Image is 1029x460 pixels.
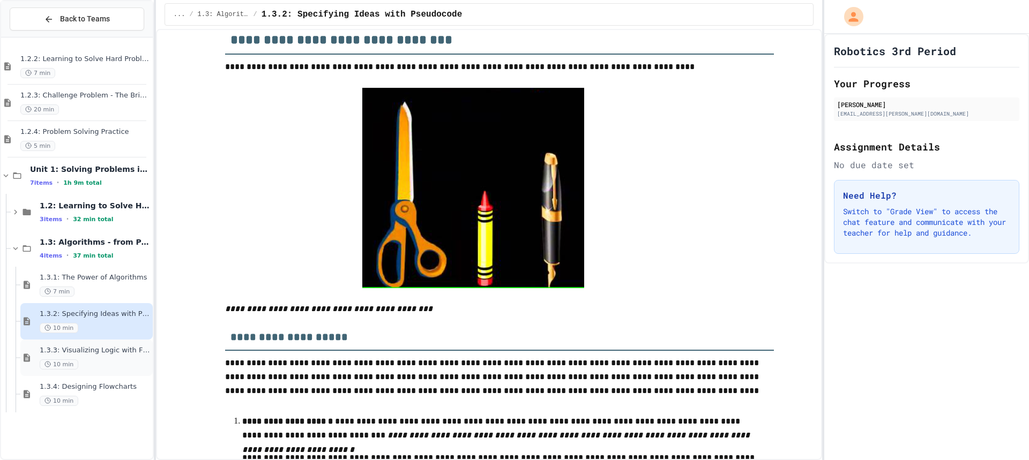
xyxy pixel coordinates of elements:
span: 5 min [20,141,55,151]
span: • [66,215,69,223]
span: 4 items [40,252,62,259]
span: 10 min [40,396,78,406]
span: 1.3: Algorithms - from Pseudocode to Flowcharts [40,237,151,247]
button: Back to Teams [10,7,144,31]
span: 7 min [40,286,74,297]
span: • [57,178,59,187]
span: 1.3.3: Visualizing Logic with Flowcharts [40,346,151,355]
span: 1h 9m total [63,179,102,186]
div: [PERSON_NAME] [837,100,1016,109]
span: 3 items [40,216,62,223]
span: 32 min total [73,216,113,223]
span: 10 min [40,323,78,333]
span: 7 min [20,68,55,78]
span: 1.3.4: Designing Flowcharts [40,382,151,391]
span: ... [174,10,185,19]
span: • [66,251,69,260]
span: 7 items [30,179,53,186]
span: 20 min [20,104,59,115]
span: 1.2.3: Challenge Problem - The Bridge [20,91,151,100]
span: 1.2: Learning to Solve Hard Problems [40,201,151,210]
h2: Assignment Details [834,139,1019,154]
span: 1.2.4: Problem Solving Practice [20,127,151,137]
span: 1.2.2: Learning to Solve Hard Problems [20,55,151,64]
div: [EMAIL_ADDRESS][PERSON_NAME][DOMAIN_NAME] [837,110,1016,118]
h3: Need Help? [843,189,1010,202]
span: 1.3.2: Specifying Ideas with Pseudocode [262,8,462,21]
span: Back to Teams [60,13,110,25]
span: / [253,10,257,19]
h2: Your Progress [834,76,1019,91]
span: 37 min total [73,252,113,259]
div: My Account [833,4,866,29]
span: / [189,10,193,19]
span: 1.3.1: The Power of Algorithms [40,273,151,282]
span: 1.3: Algorithms - from Pseudocode to Flowcharts [198,10,249,19]
span: 1.3.2: Specifying Ideas with Pseudocode [40,310,151,319]
div: No due date set [834,159,1019,171]
p: Switch to "Grade View" to access the chat feature and communicate with your teacher for help and ... [843,206,1010,238]
span: Unit 1: Solving Problems in Computer Science [30,164,151,174]
h1: Robotics 3rd Period [834,43,956,58]
span: 10 min [40,359,78,369]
